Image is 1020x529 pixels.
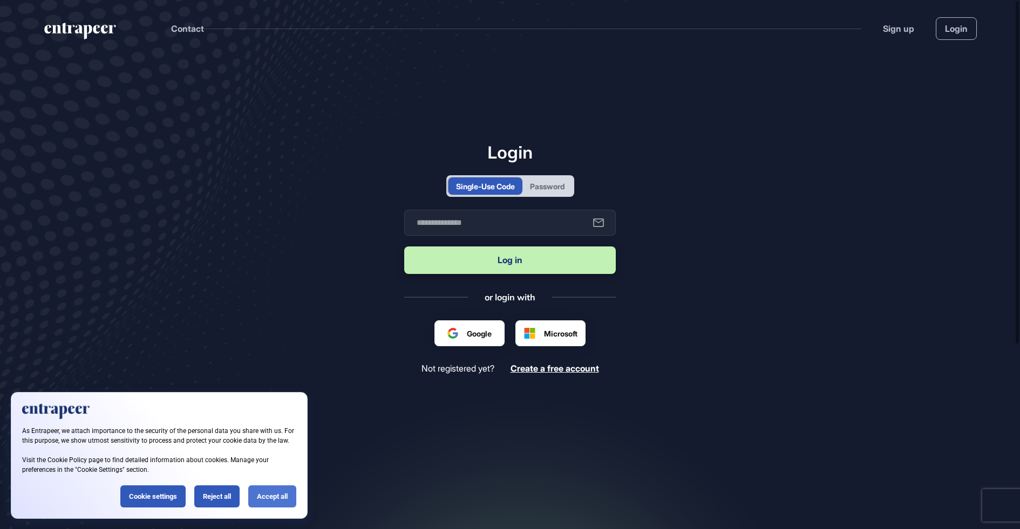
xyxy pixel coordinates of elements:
[421,363,494,374] span: Not registered yet?
[883,22,914,35] a: Sign up
[530,181,565,192] div: Password
[485,291,535,303] div: or login with
[511,363,599,374] span: Create a free account
[511,363,599,374] a: Create a free account
[404,142,616,162] h1: Login
[404,246,616,274] button: Log in
[171,22,204,36] button: Contact
[43,23,117,43] a: entrapeer-logo
[544,328,577,339] span: Microsoft
[936,17,977,40] a: Login
[456,181,515,192] div: Single-Use Code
